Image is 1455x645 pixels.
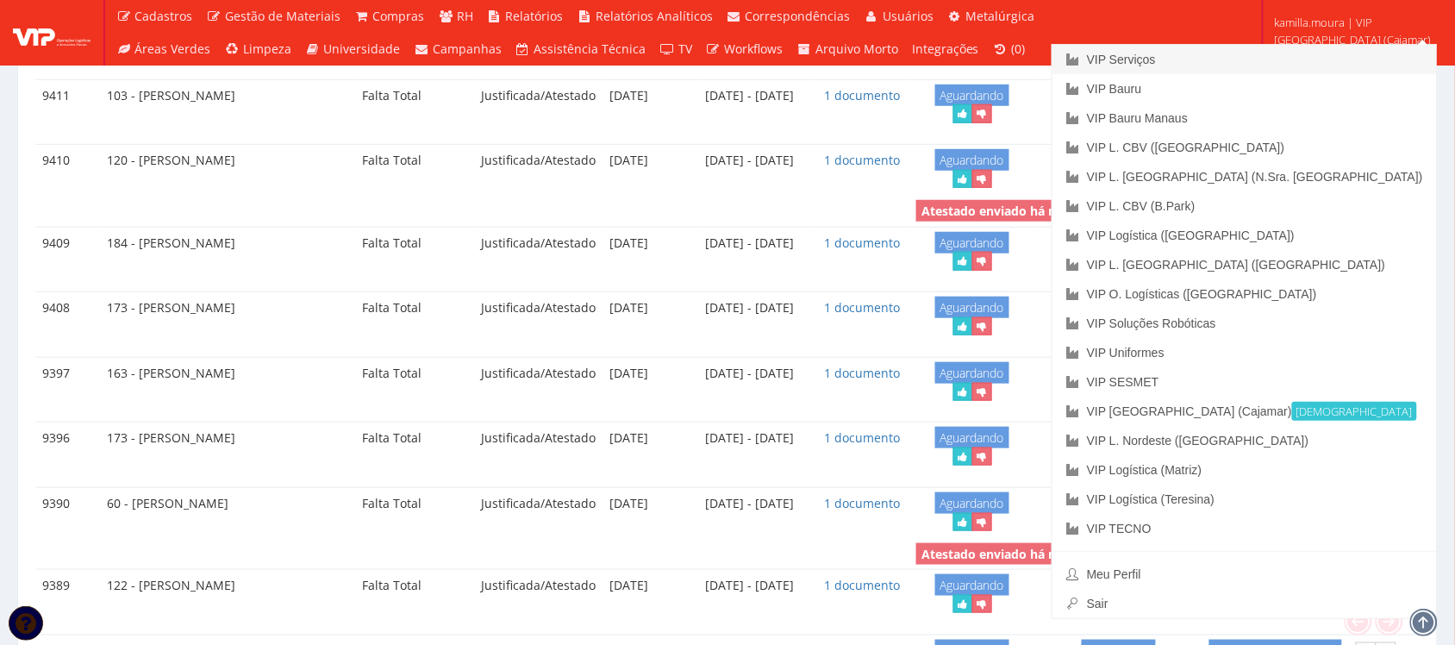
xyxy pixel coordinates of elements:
[355,357,474,408] td: Falta Total
[298,33,408,66] a: Universidade
[986,33,1033,66] a: (0)
[678,41,692,57] span: TV
[1274,14,1433,48] span: kamilla.moura | VIP [GEOGRAPHIC_DATA] (Cajamar)
[355,423,474,473] td: Falta Total
[1052,367,1437,397] a: VIP SESMET
[355,79,474,130] td: Falta Total
[824,365,900,381] a: 1 documento
[603,357,698,408] td: [DATE]
[824,235,900,251] a: 1 documento
[1052,455,1437,485] a: VIP Logística (Matriz)
[506,8,564,24] span: Relatórios
[1292,402,1417,421] small: [DEMOGRAPHIC_DATA]
[474,79,603,130] td: Justificada/Atestado
[815,41,898,57] span: Arquivo Morto
[324,41,401,57] span: Universidade
[698,423,815,473] td: [DATE] - [DATE]
[225,8,340,24] span: Gestão de Materiais
[935,297,1009,318] span: Aguardando
[13,20,91,46] img: logo
[824,577,900,593] a: 1 documento
[355,487,474,538] td: Falta Total
[355,292,474,343] td: Falta Total
[1052,250,1437,279] a: VIP L. [GEOGRAPHIC_DATA] ([GEOGRAPHIC_DATA])
[1052,485,1437,514] a: VIP Logística (Teresina)
[433,41,502,57] span: Campanhas
[824,152,900,168] a: 1 documento
[935,149,1009,171] span: Aguardando
[603,570,698,621] td: [DATE]
[603,292,698,343] td: [DATE]
[509,33,653,66] a: Assistência Técnica
[35,570,100,621] td: 9389
[35,487,100,538] td: 9390
[921,546,1120,562] strong: Atestado enviado há mais de 48h
[905,33,986,66] a: Integrações
[373,8,425,24] span: Compras
[135,41,211,57] span: Áreas Verdes
[1052,397,1437,426] a: VIP [GEOGRAPHIC_DATA] (Cajamar)[DEMOGRAPHIC_DATA]
[474,487,603,538] td: Justificada/Atestado
[698,570,815,621] td: [DATE] - [DATE]
[100,357,356,408] td: 163 - [PERSON_NAME]
[1012,41,1026,57] span: (0)
[35,227,100,278] td: 9409
[699,33,790,66] a: Workflows
[935,232,1009,254] span: Aguardando
[355,570,474,621] td: Falta Total
[474,423,603,473] td: Justificada/Atestado
[603,423,698,473] td: [DATE]
[355,227,474,278] td: Falta Total
[921,203,1120,219] strong: Atestado enviado há mais de 48h
[824,495,900,511] a: 1 documento
[355,145,474,196] td: Falta Total
[474,292,603,343] td: Justificada/Atestado
[457,8,473,24] span: RH
[1052,45,1437,74] a: VIP Serviços
[100,423,356,473] td: 173 - [PERSON_NAME]
[698,487,815,538] td: [DATE] - [DATE]
[935,362,1009,384] span: Aguardando
[100,227,356,278] td: 184 - [PERSON_NAME]
[474,145,603,196] td: Justificada/Atestado
[824,429,900,446] a: 1 documento
[725,41,784,57] span: Workflows
[474,227,603,278] td: Justificada/Atestado
[603,487,698,538] td: [DATE]
[35,292,100,343] td: 9408
[746,8,851,24] span: Correspondências
[100,292,356,343] td: 173 - [PERSON_NAME]
[935,492,1009,514] span: Aguardando
[1052,514,1437,543] a: VIP TECNO
[698,292,815,343] td: [DATE] - [DATE]
[534,41,646,57] span: Assistência Técnica
[35,145,100,196] td: 9410
[100,570,356,621] td: 122 - [PERSON_NAME]
[1052,338,1437,367] a: VIP Uniformes
[35,423,100,473] td: 9396
[474,357,603,408] td: Justificada/Atestado
[698,145,815,196] td: [DATE] - [DATE]
[1052,74,1437,103] a: VIP Bauru
[790,33,906,66] a: Arquivo Morto
[100,145,356,196] td: 120 - [PERSON_NAME]
[603,227,698,278] td: [DATE]
[824,87,900,103] a: 1 documento
[935,427,1009,448] span: Aguardando
[1052,103,1437,133] a: VIP Bauru Manaus
[1052,191,1437,221] a: VIP L. CBV (B.Park)
[698,357,815,408] td: [DATE] - [DATE]
[912,41,979,57] span: Integrações
[1052,221,1437,250] a: VIP Logística ([GEOGRAPHIC_DATA])
[35,357,100,408] td: 9397
[1052,309,1437,338] a: VIP Soluções Robóticas
[1052,162,1437,191] a: VIP L. [GEOGRAPHIC_DATA] (N.Sra. [GEOGRAPHIC_DATA])
[109,33,218,66] a: Áreas Verdes
[883,8,934,24] span: Usuários
[1052,133,1437,162] a: VIP L. CBV ([GEOGRAPHIC_DATA])
[1052,426,1437,455] a: VIP L. Nordeste ([GEOGRAPHIC_DATA])
[474,570,603,621] td: Justificada/Atestado
[100,79,356,130] td: 103 - [PERSON_NAME]
[35,79,100,130] td: 9411
[596,8,713,24] span: Relatórios Analíticos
